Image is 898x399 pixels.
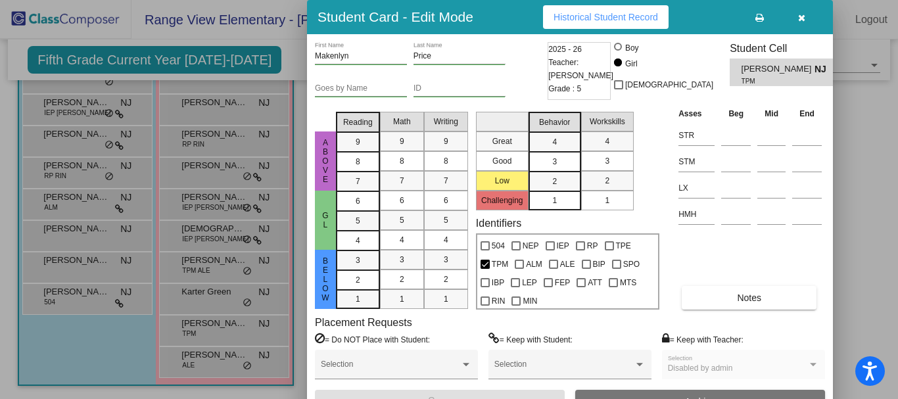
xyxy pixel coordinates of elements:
span: Disabled by admin [668,364,733,373]
span: Reading [343,116,373,128]
span: TPM [492,256,508,272]
span: 8 [356,156,360,168]
span: Teacher: [PERSON_NAME] [548,56,613,82]
span: 2 [400,273,404,285]
span: 6 [444,195,448,206]
span: MTS [620,275,636,291]
span: [PERSON_NAME] [742,62,815,76]
span: 5 [400,214,404,226]
span: TPE [616,238,631,254]
label: Identifiers [476,217,521,229]
span: TPM [742,76,805,86]
label: = Do NOT Place with Student: [315,333,430,346]
input: assessment [678,204,715,224]
th: Mid [754,106,789,121]
input: assessment [678,126,715,145]
span: FEP [555,275,570,291]
h3: Student Cell [730,42,844,55]
label: Placement Requests [315,316,412,329]
span: MIN [523,293,537,309]
span: 2 [605,175,609,187]
span: IEP [557,238,569,254]
span: 9 [356,136,360,148]
span: 4 [444,234,448,246]
span: 2 [552,176,557,187]
span: 1 [356,293,360,305]
span: 5 [444,214,448,226]
span: 3 [605,155,609,167]
th: Asses [675,106,718,121]
span: Grade : 5 [548,82,581,95]
span: 3 [356,254,360,266]
span: 5 [356,215,360,227]
span: Math [393,116,411,128]
span: 1 [605,195,609,206]
th: Beg [718,106,754,121]
span: BIP [593,256,605,272]
span: 2 [356,274,360,286]
button: Notes [682,286,816,310]
span: RP [587,238,598,254]
span: 9 [444,135,448,147]
h3: Student Card - Edit Mode [318,9,473,25]
span: 3 [552,156,557,168]
input: assessment [678,152,715,172]
span: 8 [400,155,404,167]
span: Writing [434,116,458,128]
label: = Keep with Student: [488,333,573,346]
span: 2 [444,273,448,285]
span: ATT [588,275,602,291]
span: 6 [400,195,404,206]
span: 1 [444,293,448,305]
span: IBP [492,275,504,291]
span: 9 [400,135,404,147]
span: 7 [356,176,360,187]
span: SPO [623,256,640,272]
div: Boy [625,42,639,54]
span: Notes [737,293,761,303]
button: Historical Student Record [543,5,669,29]
span: GL [319,211,331,229]
span: Workskills [590,116,625,128]
span: NEP [523,238,539,254]
span: 4 [400,234,404,246]
span: 3 [400,254,404,266]
span: 2025 - 26 [548,43,582,56]
span: 7 [400,175,404,187]
input: goes by name [315,84,407,93]
label: = Keep with Teacher: [662,333,744,346]
span: Above [319,138,331,184]
span: 3 [444,254,448,266]
span: RIN [492,293,506,309]
span: beLow [319,256,331,302]
span: Behavior [539,116,570,128]
span: Historical Student Record [554,12,658,22]
input: assessment [678,178,715,198]
span: 8 [444,155,448,167]
span: LEP [522,275,537,291]
span: 6 [356,195,360,207]
span: ALE [560,256,575,272]
span: 1 [552,195,557,206]
div: Girl [625,58,638,70]
th: End [789,106,825,121]
span: NJ [815,62,833,76]
span: 4 [552,136,557,148]
span: 4 [605,135,609,147]
span: 7 [444,175,448,187]
span: [DEMOGRAPHIC_DATA] [625,77,713,93]
span: 504 [492,238,505,254]
span: 1 [400,293,404,305]
span: ALM [526,256,542,272]
span: 4 [356,235,360,246]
